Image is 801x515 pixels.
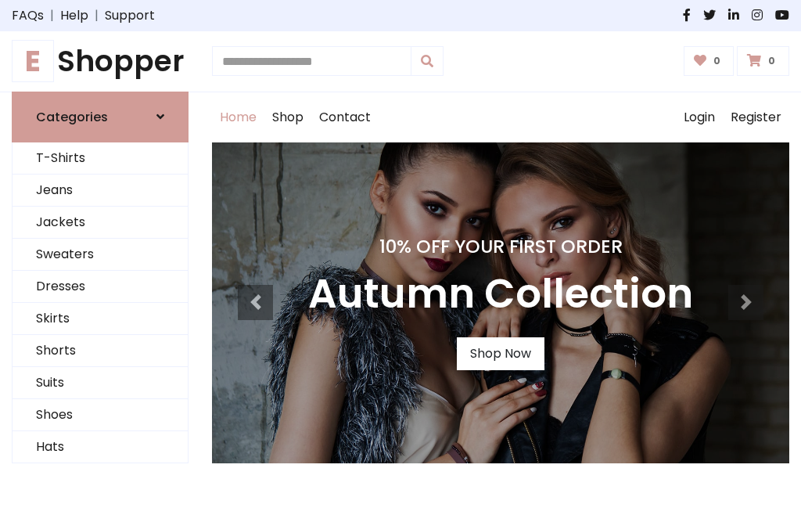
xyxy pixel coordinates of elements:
span: 0 [709,54,724,68]
a: Suits [13,367,188,399]
a: Shorts [13,335,188,367]
span: E [12,40,54,82]
a: T-Shirts [13,142,188,175]
a: Help [60,6,88,25]
span: | [88,6,105,25]
span: | [44,6,60,25]
a: 0 [737,46,789,76]
h1: Shopper [12,44,189,79]
a: Support [105,6,155,25]
h4: 10% Off Your First Order [308,236,693,257]
a: Sweaters [13,239,188,271]
a: Jackets [13,207,188,239]
a: Skirts [13,303,188,335]
a: Shop [264,92,311,142]
h6: Categories [36,110,108,124]
a: Jeans [13,175,188,207]
a: Hats [13,431,188,463]
a: FAQs [12,6,44,25]
span: 0 [764,54,779,68]
a: Dresses [13,271,188,303]
a: EShopper [12,44,189,79]
a: 0 [684,46,735,76]
a: Shoes [13,399,188,431]
a: Shop Now [457,337,544,370]
a: Home [212,92,264,142]
a: Categories [12,92,189,142]
h3: Autumn Collection [308,270,693,319]
a: Contact [311,92,379,142]
a: Login [676,92,723,142]
a: Register [723,92,789,142]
